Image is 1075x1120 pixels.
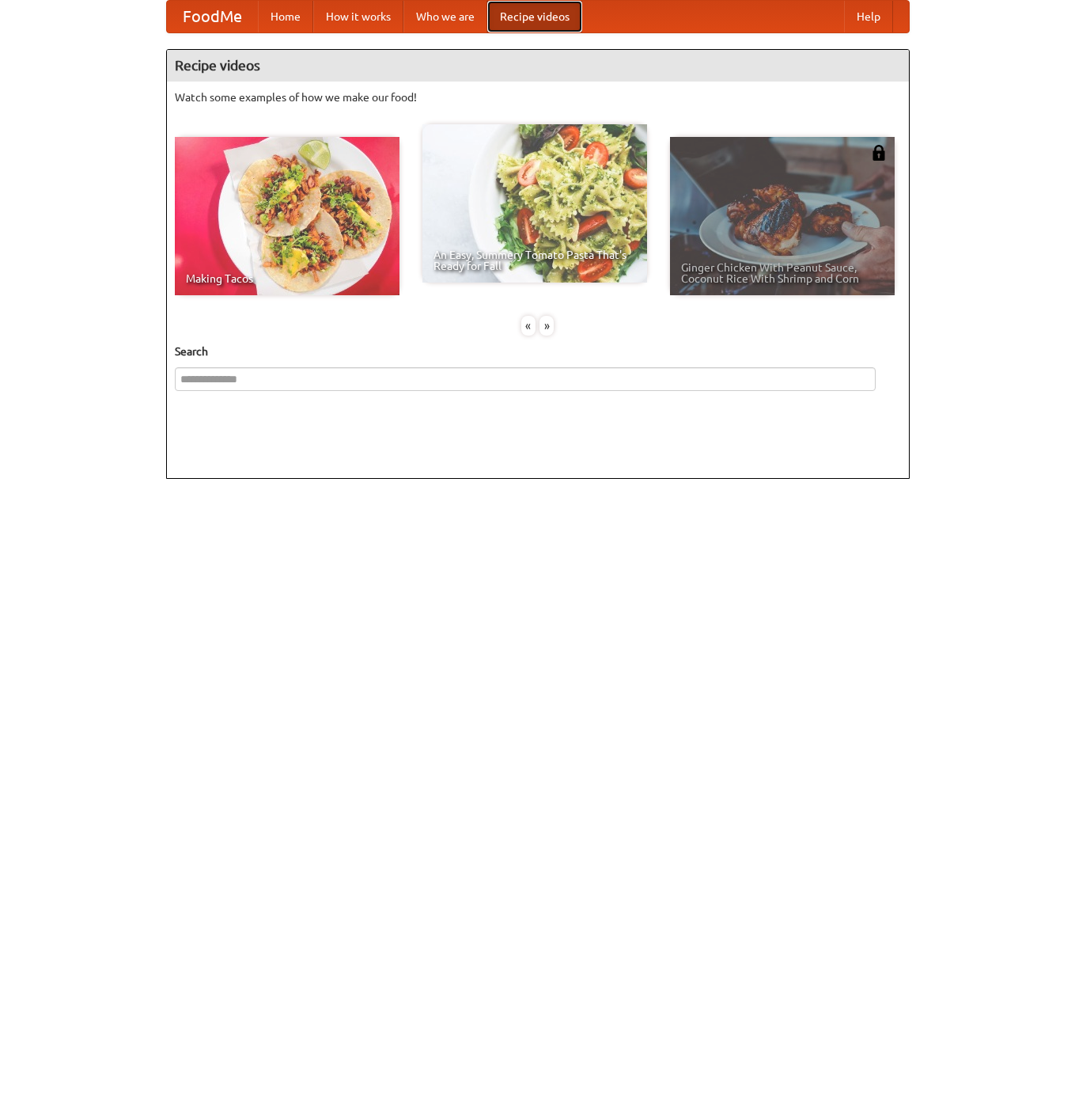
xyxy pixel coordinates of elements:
a: Who we are [403,1,487,32]
a: How it works [313,1,403,32]
a: Recipe videos [487,1,582,32]
h5: Search [175,344,901,359]
p: Watch some examples of how we make our food! [175,89,901,105]
div: » [539,316,554,336]
a: An Easy, Summery Tomato Pasta That's Ready for Fall [422,124,647,283]
a: Home [258,1,313,32]
div: « [521,316,536,336]
span: Making Tacos [186,273,388,284]
a: FoodMe [167,1,258,32]
a: Help [844,1,893,32]
h4: Recipe videos [167,50,909,82]
img: 483408.png [871,145,887,161]
span: An Easy, Summery Tomato Pasta That's Ready for Fall [433,249,636,271]
a: Making Tacos [175,137,399,295]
